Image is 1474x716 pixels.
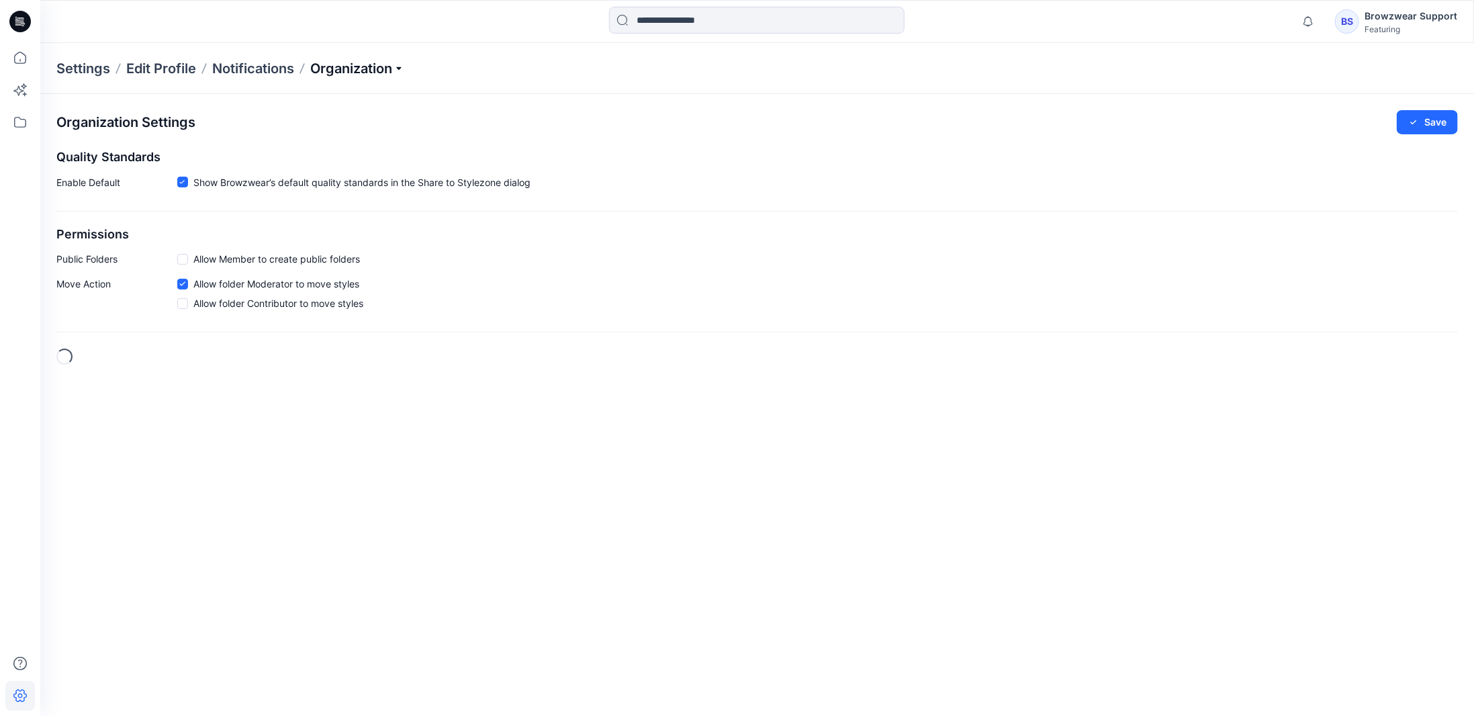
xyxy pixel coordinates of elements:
p: Enable Default [56,175,177,195]
h2: Quality Standards [56,150,1458,165]
p: Settings [56,59,110,78]
h2: Permissions [56,228,1458,242]
span: Allow folder Moderator to move styles [193,277,359,291]
div: Featuring [1365,24,1457,34]
span: Show Browzwear’s default quality standards in the Share to Stylezone dialog [193,175,531,189]
div: Browzwear Support [1365,8,1457,24]
span: Allow folder Contributor to move styles [193,296,363,310]
p: Public Folders [56,252,177,266]
div: BS [1335,9,1359,34]
span: Allow Member to create public folders [193,252,360,266]
a: Edit Profile [126,59,196,78]
a: Notifications [212,59,294,78]
p: Move Action [56,277,177,316]
h2: Organization Settings [56,115,195,130]
button: Save [1397,110,1458,134]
